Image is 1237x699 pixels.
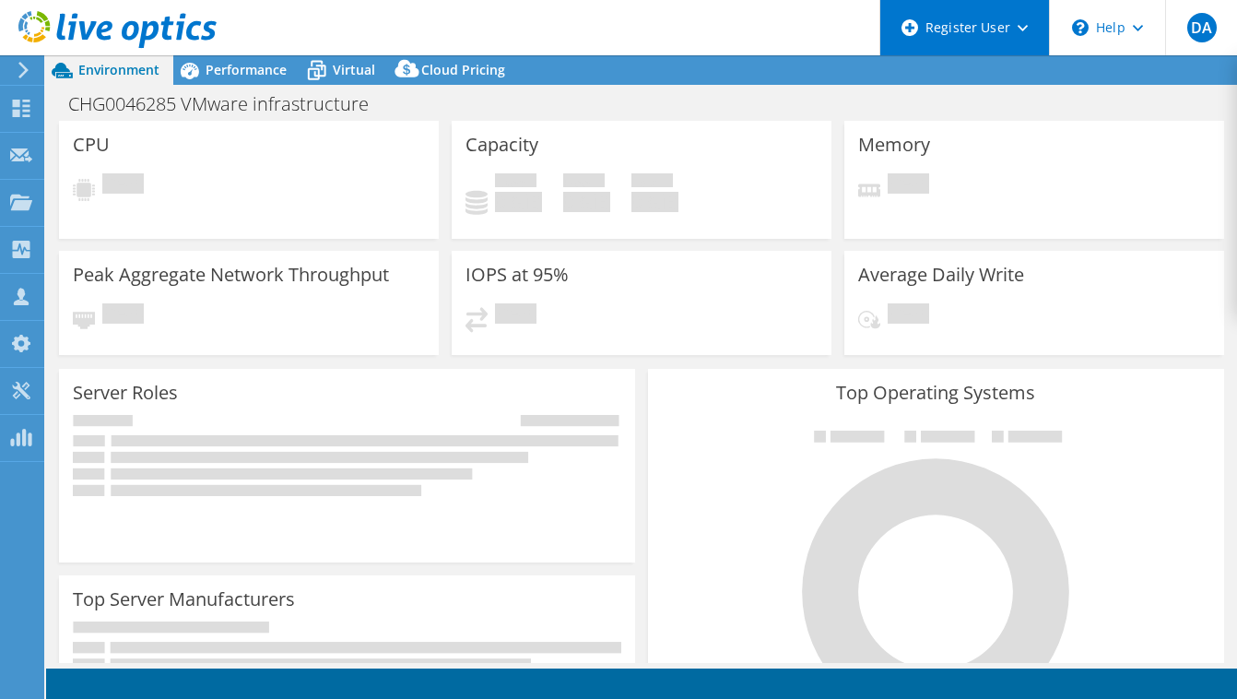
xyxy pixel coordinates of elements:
span: DA [1187,13,1217,42]
span: Performance [206,61,287,78]
h3: Top Operating Systems [662,383,1210,403]
h4: 0 GiB [495,192,542,212]
span: Used [495,173,536,192]
h3: Top Server Manufacturers [73,589,295,610]
span: Pending [102,173,144,198]
span: Virtual [333,61,375,78]
h3: CPU [73,135,110,155]
span: Environment [78,61,159,78]
span: Pending [888,303,929,328]
h3: Capacity [465,135,538,155]
h3: Memory [858,135,930,155]
span: Pending [102,303,144,328]
h3: Server Roles [73,383,178,403]
span: Pending [495,303,536,328]
span: Cloud Pricing [421,61,505,78]
h3: Average Daily Write [858,265,1024,285]
h3: IOPS at 95% [465,265,569,285]
span: Pending [888,173,929,198]
span: Free [563,173,605,192]
h3: Peak Aggregate Network Throughput [73,265,389,285]
h1: CHG0046285 VMware infrastructure [60,94,397,114]
h4: 0 GiB [631,192,678,212]
span: Total [631,173,673,192]
svg: \n [1072,19,1089,36]
h4: 0 GiB [563,192,610,212]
